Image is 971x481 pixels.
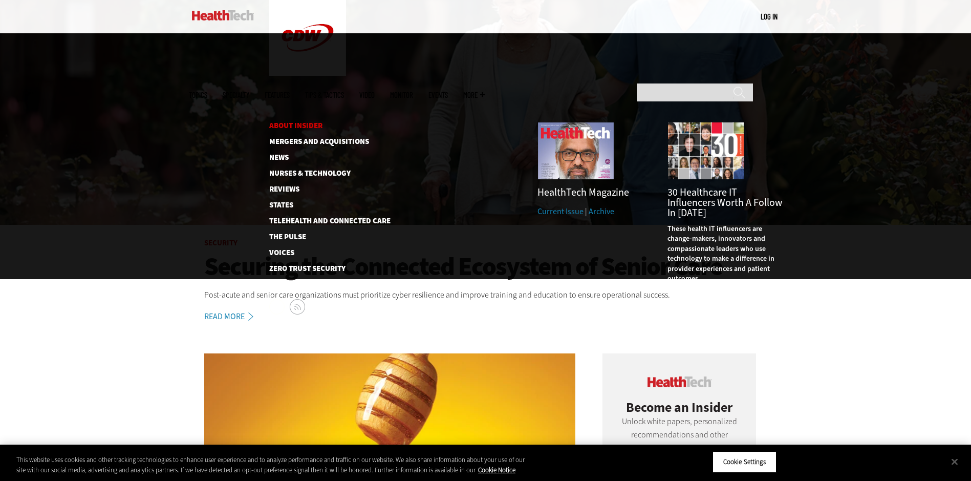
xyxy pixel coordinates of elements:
[269,154,374,161] a: News
[667,122,744,180] img: collage of influencers
[269,170,374,177] a: Nurses & Technology
[204,312,265,321] a: Read More
[16,455,534,475] div: This website uses cookies and other tracking technologies to enhance user experience and to analy...
[713,451,776,473] button: Cookie Settings
[761,12,778,21] a: Log in
[204,288,767,302] p: Post-acute and senior care organizations must prioritize cyber resilience and improve training an...
[269,201,374,209] a: States
[478,466,515,474] a: More information about your privacy
[943,450,966,473] button: Close
[269,217,374,225] a: Telehealth and Connected Care
[667,224,782,284] p: These health IT influencers are change-makers, innovators and compassionate leaders who use techn...
[269,265,390,273] a: Zero Trust Security
[537,187,652,198] h3: HealthTech Magazine
[648,377,711,387] img: cdw insider logo
[269,138,374,145] a: Mergers and Acquisitions
[269,233,374,241] a: The Pulse
[537,206,584,217] a: Current Issue
[626,399,732,416] span: Become an Insider
[192,10,254,20] img: Home
[269,249,374,257] a: Voices
[537,122,614,180] img: Fall 2025 Cover
[589,206,614,217] a: Archive
[585,206,587,217] span: |
[204,253,767,281] a: Securing the Connected Ecosystem of Senior Care
[269,185,374,193] a: Reviews
[667,185,782,220] a: 30 Healthcare IT Influencers Worth a Follow in [DATE]
[761,11,778,22] div: User menu
[618,415,741,467] p: Unlock white papers, personalized recommendations and other premium content for an in-depth look ...
[269,122,374,130] a: About Insider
